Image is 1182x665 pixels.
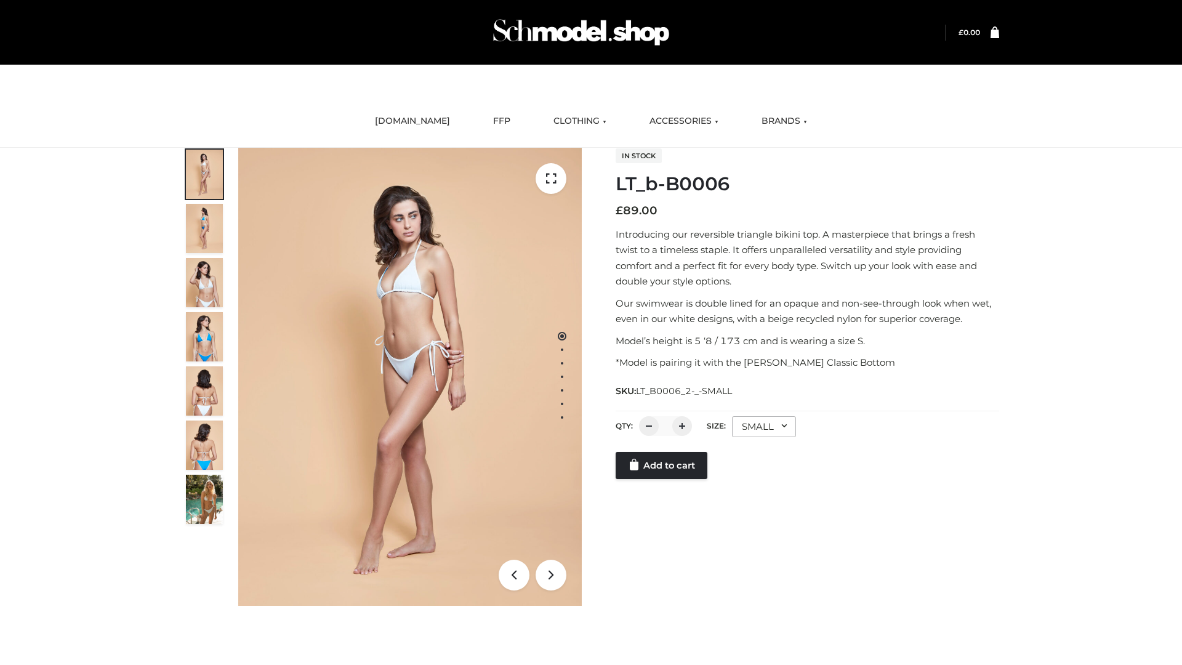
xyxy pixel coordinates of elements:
a: [DOMAIN_NAME] [366,108,459,135]
img: Schmodel Admin 964 [489,8,673,57]
h1: LT_b-B0006 [616,173,999,195]
a: FFP [484,108,520,135]
span: In stock [616,148,662,163]
bdi: 0.00 [959,28,980,37]
img: ArielClassicBikiniTop_CloudNine_AzureSky_OW114ECO_1-scaled.jpg [186,150,223,199]
img: ArielClassicBikiniTop_CloudNine_AzureSky_OW114ECO_7-scaled.jpg [186,366,223,416]
span: LT_B0006_2-_-SMALL [636,385,732,397]
p: Model’s height is 5 ‘8 / 173 cm and is wearing a size S. [616,333,999,349]
label: QTY: [616,421,633,430]
img: ArielClassicBikiniTop_CloudNine_AzureSky_OW114ECO_2-scaled.jpg [186,204,223,253]
a: BRANDS [752,108,816,135]
p: Our swimwear is double lined for an opaque and non-see-through look when wet, even in our white d... [616,296,999,327]
a: Add to cart [616,452,707,479]
img: ArielClassicBikiniTop_CloudNine_AzureSky_OW114ECO_8-scaled.jpg [186,421,223,470]
img: Arieltop_CloudNine_AzureSky2.jpg [186,475,223,524]
label: Size: [707,421,726,430]
img: ArielClassicBikiniTop_CloudNine_AzureSky_OW114ECO_4-scaled.jpg [186,312,223,361]
img: ArielClassicBikiniTop_CloudNine_AzureSky_OW114ECO_3-scaled.jpg [186,258,223,307]
div: SMALL [732,416,796,437]
a: CLOTHING [544,108,616,135]
bdi: 89.00 [616,204,657,217]
a: £0.00 [959,28,980,37]
a: ACCESSORIES [640,108,728,135]
p: Introducing our reversible triangle bikini top. A masterpiece that brings a fresh twist to a time... [616,227,999,289]
span: £ [959,28,963,37]
p: *Model is pairing it with the [PERSON_NAME] Classic Bottom [616,355,999,371]
span: £ [616,204,623,217]
img: ArielClassicBikiniTop_CloudNine_AzureSky_OW114ECO_1 [238,148,582,606]
span: SKU: [616,384,733,398]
